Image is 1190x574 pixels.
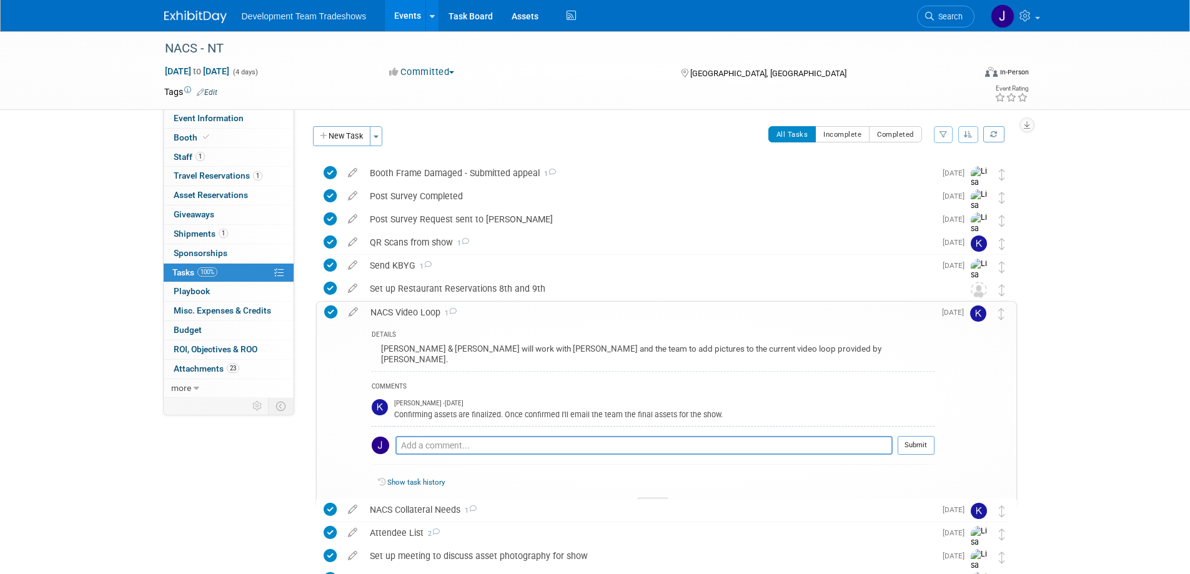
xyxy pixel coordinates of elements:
[901,65,1029,84] div: Event Format
[999,552,1005,563] i: Move task
[174,190,248,200] span: Asset Reservations
[971,235,987,252] img: Kate Cornell
[415,262,432,270] span: 1
[999,215,1005,227] i: Move task
[999,528,1005,540] i: Move task
[227,364,239,373] span: 23
[690,69,846,78] span: [GEOGRAPHIC_DATA], [GEOGRAPHIC_DATA]
[342,504,364,515] a: edit
[943,505,971,514] span: [DATE]
[372,381,935,394] div: COMMENTS
[164,129,294,147] a: Booth
[364,209,935,230] div: Post Survey Request sent to [PERSON_NAME]
[364,255,935,276] div: Send KBYG
[174,113,244,123] span: Event Information
[943,261,971,270] span: [DATE]
[364,278,946,299] div: Set up Restaurant Reservations 8th and 9th
[364,232,935,253] div: QR Scans from show
[174,132,212,142] span: Booth
[999,284,1005,296] i: Move task
[943,192,971,200] span: [DATE]
[385,66,459,79] button: Committed
[247,398,269,414] td: Personalize Event Tab Strip
[161,37,956,60] div: NACS - NT
[164,148,294,167] a: Staff1
[460,507,477,515] span: 1
[943,552,971,560] span: [DATE]
[164,186,294,205] a: Asset Reservations
[164,321,294,340] a: Budget
[174,248,227,258] span: Sponsorships
[998,308,1004,320] i: Move task
[991,4,1014,28] img: Jennifer Todd
[342,283,364,294] a: edit
[999,192,1005,204] i: Move task
[342,214,364,225] a: edit
[191,66,203,76] span: to
[394,408,935,420] div: Confirming assets are finalized. Once confirmed I'll email the team the final assets for the show.
[985,67,998,77] img: Format-Inperson.png
[203,134,209,141] i: Booth reservation complete
[171,383,191,393] span: more
[364,302,935,323] div: NACS Video Loop
[164,379,294,398] a: more
[174,325,202,335] span: Budget
[453,239,469,247] span: 1
[164,66,230,77] span: [DATE] [DATE]
[342,191,364,202] a: edit
[999,169,1005,181] i: Move task
[394,399,464,408] span: [PERSON_NAME] - [DATE]
[440,309,457,317] span: 1
[174,152,205,162] span: Staff
[232,68,258,76] span: (4 days)
[364,186,935,207] div: Post Survey Completed
[372,399,388,415] img: Kate Cornell
[342,527,364,538] a: edit
[174,229,228,239] span: Shipments
[934,12,963,21] span: Search
[999,261,1005,273] i: Move task
[342,550,364,562] a: edit
[164,302,294,320] a: Misc. Expenses & Credits
[943,528,971,537] span: [DATE]
[364,499,935,520] div: NACS Collateral Needs
[342,237,364,248] a: edit
[342,167,364,179] a: edit
[174,286,210,296] span: Playbook
[313,126,370,146] button: New Task
[164,244,294,263] a: Sponsorships
[164,205,294,224] a: Giveaways
[999,67,1029,77] div: In-Person
[164,167,294,186] a: Travel Reservations1
[970,305,986,322] img: Kate Cornell
[971,212,989,245] img: Lisa Null
[342,307,364,318] a: edit
[364,545,935,567] div: Set up meeting to discuss asset photography for show
[164,340,294,359] a: ROI, Objectives & ROO
[768,126,816,142] button: All Tasks
[943,215,971,224] span: [DATE]
[174,209,214,219] span: Giveaways
[364,162,935,184] div: Booth Frame Damaged - Submitted appeal
[994,86,1028,92] div: Event Rating
[164,11,227,23] img: ExhibitDay
[174,364,239,374] span: Attachments
[172,267,217,277] span: Tasks
[174,344,257,354] span: ROI, Objectives & ROO
[971,259,989,292] img: Lisa Null
[242,11,367,21] span: Development Team Tradeshows
[971,503,987,519] img: Kate Cornell
[174,305,271,315] span: Misc. Expenses & Credits
[164,86,217,98] td: Tags
[943,238,971,247] span: [DATE]
[372,341,935,370] div: [PERSON_NAME] & [PERSON_NAME] will work with [PERSON_NAME] and the team to add pictures to the cu...
[983,126,1004,142] a: Refresh
[197,88,217,97] a: Edit
[364,522,935,543] div: Attendee List
[342,260,364,271] a: edit
[196,152,205,161] span: 1
[164,264,294,282] a: Tasks100%
[971,166,989,199] img: Lisa Null
[219,229,228,238] span: 1
[197,267,217,277] span: 100%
